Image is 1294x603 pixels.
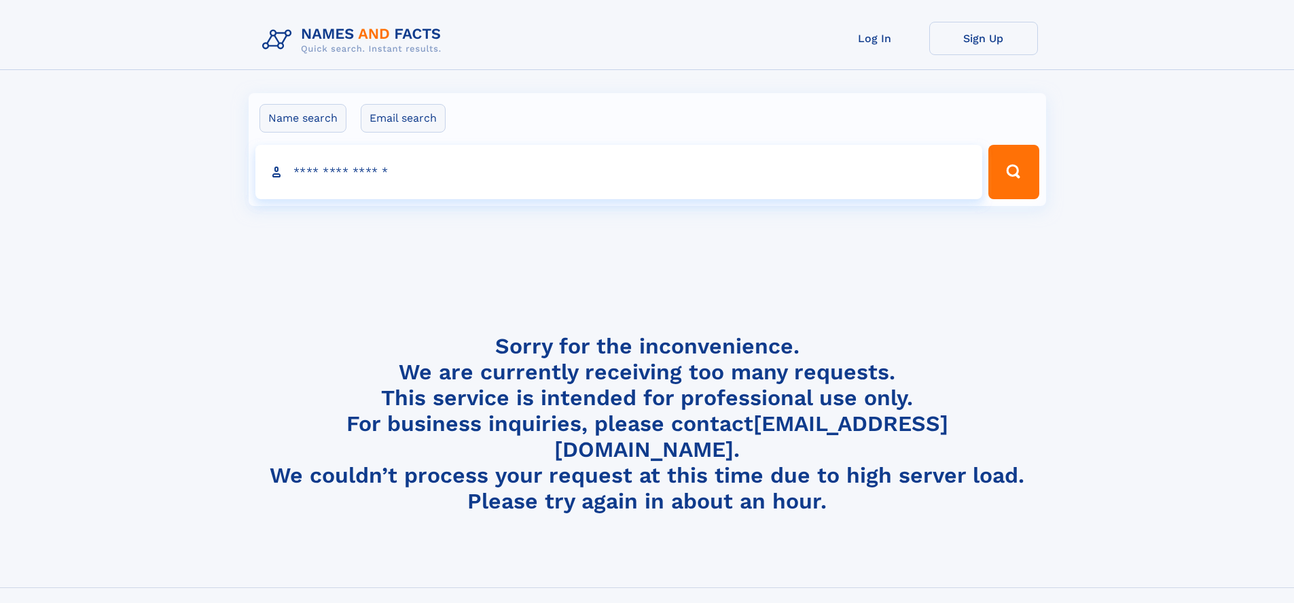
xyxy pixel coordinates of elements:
[929,22,1038,55] a: Sign Up
[257,22,452,58] img: Logo Names and Facts
[361,104,446,133] label: Email search
[821,22,929,55] a: Log In
[255,145,983,199] input: search input
[988,145,1039,199] button: Search Button
[554,411,948,462] a: [EMAIL_ADDRESS][DOMAIN_NAME]
[259,104,346,133] label: Name search
[257,333,1038,515] h4: Sorry for the inconvenience. We are currently receiving too many requests. This service is intend...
